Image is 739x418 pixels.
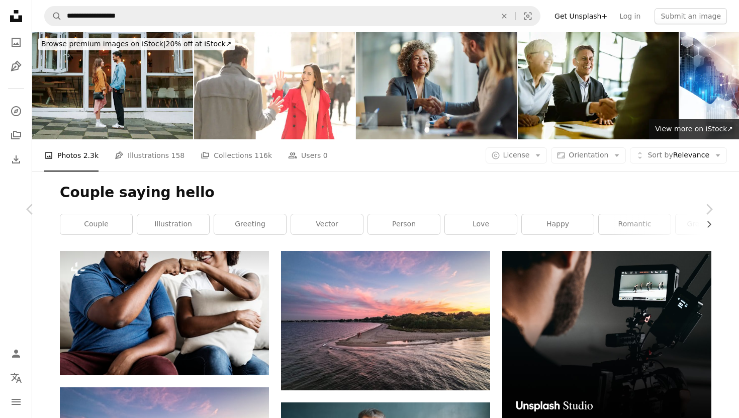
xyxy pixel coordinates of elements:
span: Browse premium images on iStock | [41,40,165,48]
button: Menu [6,392,26,412]
span: Sort by [648,151,673,159]
a: love [445,214,517,234]
img: a beach with trees and a sunset [281,251,490,390]
button: Search Unsplash [45,7,62,26]
a: Browse premium images on iStock|20% off at iStock↗ [32,32,241,56]
img: Happy insurance agent shaking hands with her customers in the office. [356,32,517,139]
a: Illustrations [6,56,26,76]
span: Orientation [569,151,608,159]
button: Clear [493,7,515,26]
span: 0 [323,150,328,161]
a: Explore [6,101,26,121]
button: Sort byRelevance [630,147,727,163]
span: License [503,151,530,159]
a: Get Unsplash+ [548,8,613,24]
a: a beach with trees and a sunset [281,316,490,325]
button: License [486,147,547,163]
a: Log in / Sign up [6,344,26,364]
button: Language [6,368,26,388]
a: person [368,214,440,234]
a: Log in [613,8,646,24]
span: 116k [254,150,272,161]
a: Download History [6,149,26,170]
a: Photos [6,32,26,52]
a: Collections 116k [201,139,272,172]
a: A cheerful black couple sitting on a sofa [60,308,269,317]
a: Collections [6,125,26,145]
button: Visual search [516,7,540,26]
a: illustration [137,214,209,234]
a: romantic [599,214,671,234]
a: View more on iStock↗ [649,119,739,139]
a: vector [291,214,363,234]
span: Relevance [648,150,709,160]
span: View more on iStock ↗ [655,125,733,133]
a: Next [679,161,739,258]
a: Users 0 [288,139,328,172]
a: happy [522,214,594,234]
form: Find visuals sitewide [44,6,540,26]
a: greeting [214,214,286,234]
img: Happy business couple came to an agreement with their agent in the office. [518,32,679,139]
div: 20% off at iStock ↗ [38,38,235,50]
img: A cheerful black couple sitting on a sofa [60,251,269,375]
button: Submit an image [655,8,727,24]
img: Loving young couple standing face to face in front of a cafe [32,32,193,139]
h1: Couple saying hello [60,184,711,202]
button: Orientation [551,147,626,163]
a: couple [60,214,132,234]
a: Illustrations 158 [115,139,184,172]
span: 158 [171,150,185,161]
img: Happy friends meeting and greeting in the street [194,32,355,139]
